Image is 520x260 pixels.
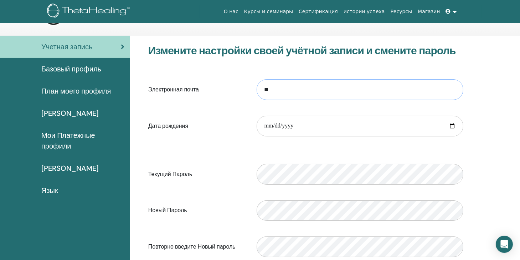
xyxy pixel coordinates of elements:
ya-tr-span: Текущий Пароль [148,170,192,178]
ya-tr-span: истории успеха [344,9,385,14]
ya-tr-span: Курсы и семинары [244,9,293,14]
a: Сертификация [296,5,341,18]
ya-tr-span: Сертификация [299,9,338,14]
ya-tr-span: Учетная запись [41,42,92,51]
ya-tr-span: Электронная почта [148,86,199,93]
a: О нас [221,5,241,18]
ya-tr-span: Ресурсы [391,9,412,14]
ya-tr-span: Магазин [418,9,440,14]
ya-tr-span: О нас [224,9,238,14]
ya-tr-span: [PERSON_NAME] [41,109,99,118]
ya-tr-span: [PERSON_NAME] [41,164,99,173]
div: Откройте Интерком-Мессенджер [496,236,513,253]
ya-tr-span: Повторно введите Новый пароль [148,243,236,250]
ya-tr-span: Мои Платежные профили [41,131,95,151]
a: Курсы и семинары [241,5,296,18]
a: Магазин [415,5,443,18]
a: Ресурсы [388,5,415,18]
ya-tr-span: План моего профиля [41,86,111,96]
ya-tr-span: Дата рождения [148,122,188,130]
img: logo.png [47,4,132,20]
ya-tr-span: Базовый профиль [41,64,101,74]
ya-tr-span: Измените настройки своей учётной записи и смените пароль [148,44,456,57]
ya-tr-span: Новый Пароль [148,206,187,214]
a: истории успеха [341,5,388,18]
ya-tr-span: Язык [41,186,58,195]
